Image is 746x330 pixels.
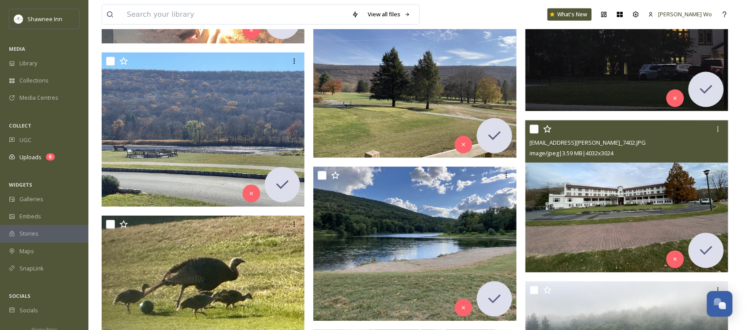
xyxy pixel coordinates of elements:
[19,212,41,221] span: Embeds
[19,153,42,161] span: Uploads
[530,139,646,146] span: [EMAIL_ADDRESS][PERSON_NAME]_7402.JPG
[9,45,25,52] span: MEDIA
[19,229,38,238] span: Stories
[19,195,43,203] span: Galleries
[9,292,30,299] span: SOCIALS
[19,136,31,144] span: UGC
[19,247,34,255] span: Maps
[19,59,37,67] span: Library
[530,149,614,157] span: image/jpeg | 3.59 MB | 4032 x 3024
[363,6,415,23] a: View all files
[313,4,519,158] img: ext_1758307004.165265_todd.rimmer@verizon.net-IMG_7408.JPG
[14,15,23,23] img: shawnee-300x300.jpg
[9,181,32,188] span: WIDGETS
[658,10,712,18] span: [PERSON_NAME] Wo
[525,120,729,273] img: ext_1758307004.166167_todd.rimmer@verizon.net-IMG_7402.JPG
[19,306,38,315] span: Socials
[102,52,308,207] img: ext_1758307004.310565_todd.rimmer@verizon.net-IMG_7373.JPG
[19,264,44,273] span: SnapLink
[313,167,519,321] img: ext_1757710227.102219_judylasko@gmail.com-IMG_0171.jpeg
[644,6,717,23] a: [PERSON_NAME] Wo
[19,94,58,102] span: Media Centres
[27,15,62,23] span: Shawnee Inn
[122,5,347,24] input: Search your library
[707,291,733,317] button: Open Chat
[46,154,55,161] div: 6
[9,122,31,129] span: COLLECT
[548,8,592,21] a: What's New
[19,76,49,85] span: Collections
